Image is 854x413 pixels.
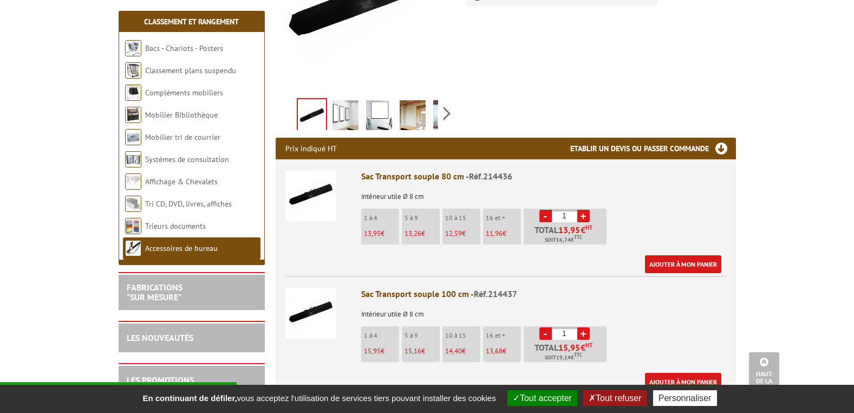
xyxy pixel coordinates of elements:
a: FABRICATIONS"Sur Mesure" [127,282,182,302]
img: Mobilier Bibliothèque [125,107,141,123]
a: Mobilier tri de courrier [145,132,220,142]
p: € [445,347,480,355]
button: Personnaliser (fenêtre modale) [653,390,717,406]
p: Intérieur utile Ø 8 cm [361,185,726,201]
sup: HT [585,224,592,231]
a: Classement et Rangement [144,17,239,27]
span: Soit € [545,353,582,362]
p: 5 à 9 [405,214,440,222]
a: Ajouter à mon panier [645,373,721,391]
span: € [581,225,585,234]
h3: Etablir un devis ou passer commande [570,138,736,159]
p: Total [526,343,607,362]
img: Systèmes de consultation [125,151,141,167]
div: Sac Transport souple 80 cm - [361,170,726,183]
a: Ajouter à mon panier [645,255,721,273]
button: Tout accepter [507,390,577,406]
p: € [364,230,399,237]
img: Accessoires de bureau [125,240,141,256]
span: 12,59 [445,229,462,238]
a: LES PROMOTIONS [127,375,194,385]
p: Prix indiqué HT [285,138,337,159]
p: 5 à 9 [405,332,440,339]
p: 10 à 15 [445,332,480,339]
p: € [405,347,440,355]
p: € [486,230,521,237]
span: 16,74 [556,236,571,244]
img: Sac Transport souple 100 cm [285,288,336,339]
a: Haut de la page [749,352,779,397]
img: sac_transport_souple_214436_3.jpg [400,100,426,134]
a: - [539,327,552,340]
p: € [486,347,521,355]
p: 16 et + [486,332,521,339]
img: sac_transport_souple_214436_4.jpg [433,100,459,134]
img: Classement plans suspendu [125,62,141,79]
span: Soit € [545,236,582,244]
a: Classement plans suspendu [145,66,236,75]
p: 10 à 15 [445,214,480,222]
sup: HT [585,341,592,349]
img: Trieurs documents [125,218,141,234]
sup: TTC [574,352,582,358]
sup: TTC [574,234,582,240]
a: Systèmes de consultation [145,154,229,164]
img: accessoires_214436.jpg [298,99,326,133]
p: 16 et + [486,214,521,222]
p: 1 à 4 [364,332,399,339]
span: € [581,343,585,352]
span: 15,16 [405,346,421,356]
p: 1 à 4 [364,214,399,222]
p: Intérieur utile Ø 8 cm [361,303,726,318]
a: Accessoires de bureau [145,243,218,253]
img: Sac Transport souple 80 cm [285,170,336,221]
strong: En continuant de défiler, [142,393,237,403]
span: 19,14 [556,353,571,362]
button: Tout refuser [583,390,647,406]
img: Tri CD, DVD, livres, affiches [125,196,141,212]
span: Réf.214436 [469,171,512,182]
span: Réf.214437 [474,288,517,299]
span: 15,95 [558,343,581,352]
img: Mobilier tri de courrier [125,129,141,145]
div: Sac Transport souple 100 cm - [361,288,726,300]
span: 13,26 [405,229,421,238]
span: 11,96 [486,229,503,238]
a: Trieurs documents [145,221,206,231]
a: - [539,210,552,222]
img: Compléments mobiliers [125,85,141,101]
p: € [364,347,399,355]
a: Affichage & Chevalets [145,177,218,186]
p: € [445,230,480,237]
a: + [577,327,590,340]
span: 14,40 [445,346,462,356]
span: 13,95 [558,225,581,234]
img: sac_transport_souple_214436_1.jpg [333,100,358,134]
img: Bacs - Chariots - Posters [125,40,141,56]
a: Compléments mobiliers [145,88,223,98]
a: + [577,210,590,222]
span: 13,68 [486,346,503,356]
img: sac_transport_souple_214436_2.jpg [366,100,392,134]
a: LES NOUVEAUTÉS [127,332,193,343]
p: € [405,230,440,237]
p: Total [526,225,607,244]
img: Affichage & Chevalets [125,173,141,190]
span: Next [442,105,452,122]
span: vous acceptez l'utilisation de services tiers pouvant installer des cookies [137,393,501,403]
a: Tri CD, DVD, livres, affiches [145,199,232,209]
a: Bacs - Chariots - Posters [145,43,223,53]
a: Mobilier Bibliothèque [145,110,218,120]
span: 15,95 [364,346,381,356]
span: 13,95 [364,229,381,238]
